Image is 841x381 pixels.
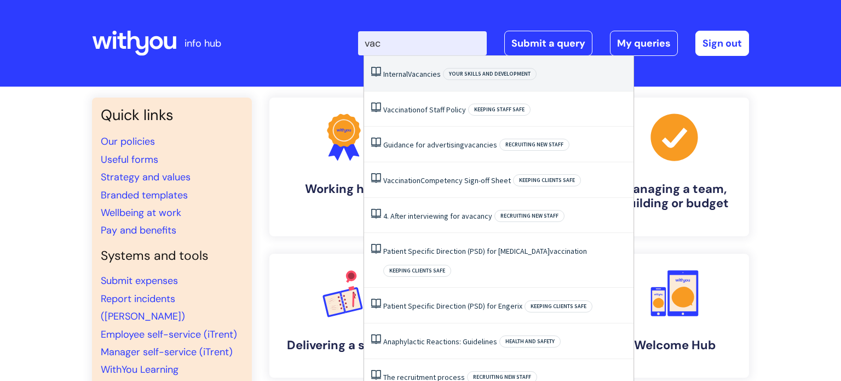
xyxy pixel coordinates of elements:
[269,98,418,236] a: Working here
[383,301,522,311] a: Patient Specific Direction (PSD) for Engerix
[101,206,181,219] a: Wellbeing at work
[609,338,740,352] h4: Welcome Hub
[101,106,243,124] h3: Quick links
[101,224,176,237] a: Pay and benefits
[383,265,451,277] span: Keeping clients safe
[464,140,497,150] span: vacancies
[383,175,511,185] a: VaccinationCompetency Sign-off Sheet
[600,254,749,378] a: Welcome Hub
[383,105,466,115] a: Vaccinationof Staff Policy
[101,170,191,184] a: Strategy and values
[600,98,749,236] a: Managing a team, building or budget
[185,35,221,52] p: info hub
[278,338,410,352] h4: Delivering a service
[383,211,492,221] a: 4. After interviewing for avacancy
[383,337,497,346] a: Anaphylactic Reactions: Guidelines
[358,31,487,55] input: Search
[101,135,155,148] a: Our policies
[383,175,420,185] span: Vaccination
[443,68,537,80] span: Your skills and development
[101,292,185,323] a: Report incidents ([PERSON_NAME])
[101,248,243,264] h4: Systems and tools
[610,31,678,56] a: My queries
[550,246,587,256] span: vaccination
[408,69,441,79] span: Vacancies
[383,246,587,256] a: Patient Specific Direction (PSD) for [MEDICAL_DATA]vaccination
[465,211,492,221] span: vacancy
[695,31,749,56] a: Sign out
[101,345,233,359] a: Manager self-service (iTrent)
[504,31,592,56] a: Submit a query
[383,105,420,115] span: Vaccination
[101,189,188,202] a: Branded templates
[499,335,561,348] span: Health and safety
[358,31,749,56] div: | -
[499,139,569,151] span: Recruiting new staff
[101,363,178,376] a: WithYou Learning
[278,182,410,196] h4: Working here
[494,210,564,222] span: Recruiting new staff
[609,182,740,211] h4: Managing a team, building or budget
[101,153,158,166] a: Useful forms
[513,174,581,186] span: Keeping clients safe
[525,300,592,312] span: Keeping clients safe
[383,69,441,79] a: InternalVacancies
[468,104,531,116] span: Keeping staff safe
[269,254,418,378] a: Delivering a service
[383,140,497,150] a: Guidance for advertisingvacancies
[101,274,178,287] a: Submit expenses
[101,328,237,341] a: Employee self-service (iTrent)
